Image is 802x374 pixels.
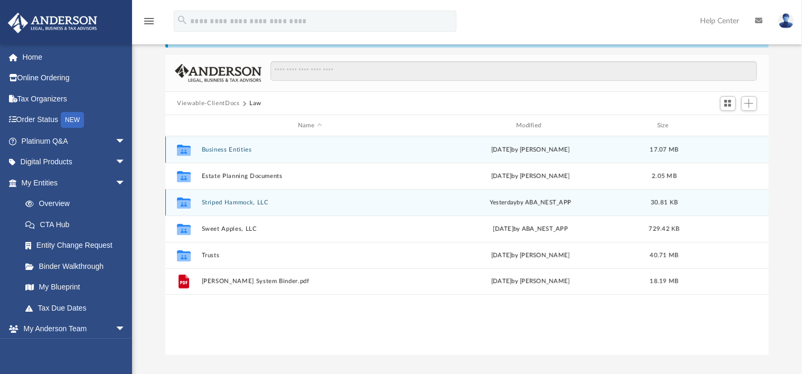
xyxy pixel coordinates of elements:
[15,214,142,235] a: CTA Hub
[7,152,142,173] a: Digital Productsarrow_drop_down
[649,226,680,232] span: 729.42 KB
[15,193,142,214] a: Overview
[423,225,639,234] div: [DATE] by ABA_NEST_APP
[115,152,136,173] span: arrow_drop_down
[650,147,679,153] span: 17.07 MB
[423,251,639,260] div: [DATE] by [PERSON_NAME]
[7,46,142,68] a: Home
[249,99,262,108] button: Law
[15,235,142,256] a: Entity Change Request
[15,277,136,298] a: My Blueprint
[778,13,794,29] img: User Pic
[423,145,639,155] div: [DATE] by [PERSON_NAME]
[651,200,678,205] span: 30.81 KB
[691,121,764,130] div: id
[202,252,418,259] button: Trusts
[176,14,188,26] i: search
[652,173,677,179] span: 2.05 MB
[202,173,418,180] button: Estate Planning Documents
[650,278,679,284] span: 18.19 MB
[115,172,136,194] span: arrow_drop_down
[201,121,418,130] div: Name
[7,68,142,89] a: Online Ordering
[61,112,84,128] div: NEW
[650,253,679,258] span: 40.71 MB
[423,198,639,208] div: by ABA_NEST_APP
[15,256,142,277] a: Binder Walkthrough
[143,15,155,27] i: menu
[165,136,769,355] div: grid
[115,130,136,152] span: arrow_drop_down
[177,99,239,108] button: Viewable-ClientDocs
[170,121,197,130] div: id
[15,297,142,319] a: Tax Due Dates
[202,226,418,232] button: Sweet Apples, LLC
[720,96,736,111] button: Switch to Grid View
[422,121,639,130] div: Modified
[202,199,418,206] button: Striped Hammock, LLC
[490,200,517,205] span: yesterday
[741,96,757,111] button: Add
[644,121,686,130] div: Size
[5,13,100,33] img: Anderson Advisors Platinum Portal
[271,61,757,81] input: Search files and folders
[143,20,155,27] a: menu
[423,172,639,181] div: [DATE] by [PERSON_NAME]
[7,88,142,109] a: Tax Organizers
[7,319,136,340] a: My Anderson Teamarrow_drop_down
[202,146,418,153] button: Business Entities
[7,109,142,131] a: Order StatusNEW
[202,278,418,285] button: [PERSON_NAME] System Binder.pdf
[7,130,142,152] a: Platinum Q&Aarrow_drop_down
[423,277,639,286] div: [DATE] by [PERSON_NAME]
[115,319,136,340] span: arrow_drop_down
[7,172,142,193] a: My Entitiesarrow_drop_down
